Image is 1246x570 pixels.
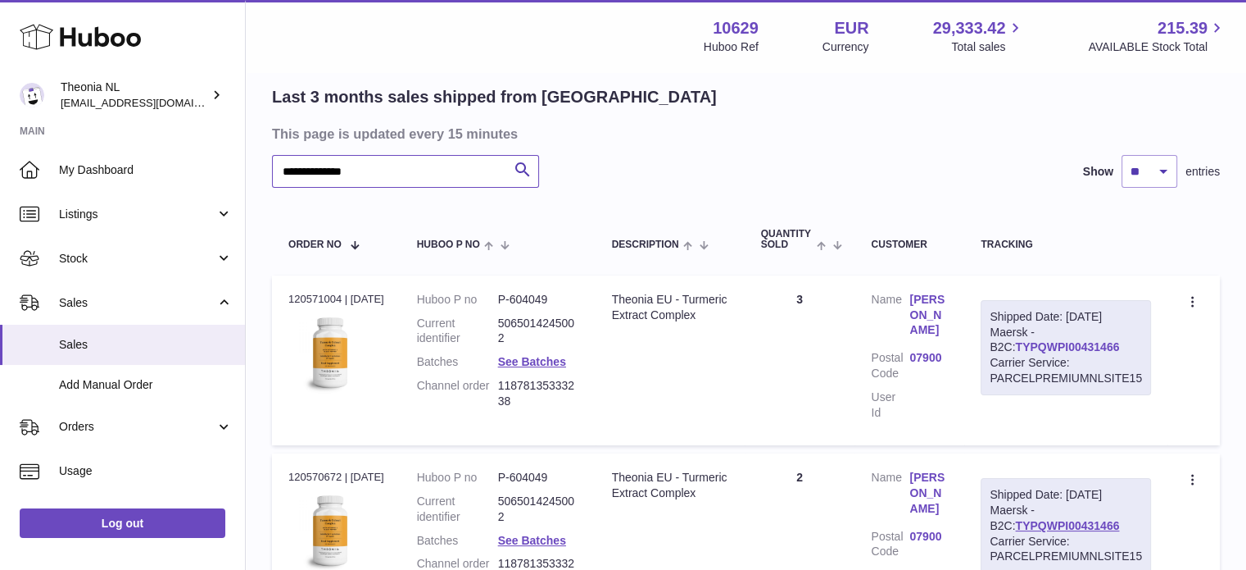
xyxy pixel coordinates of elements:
[761,229,813,250] span: Quantity Sold
[1083,164,1113,180] label: Show
[498,470,579,486] dd: P-604049
[871,350,909,381] dt: Postal Code
[59,463,233,479] span: Usage
[932,17,1005,39] span: 29,333.42
[871,292,909,343] dt: Name
[61,80,208,111] div: Theonia NL
[59,295,215,311] span: Sales
[871,529,909,560] dt: Postal Code
[498,534,566,547] a: See Batches
[498,316,579,347] dd: 5065014245002
[417,316,498,347] dt: Current identifier
[990,534,1142,565] div: Carrier Service: PARCELPREMIUMNLSITE15
[288,312,370,394] img: 106291725893031.jpg
[417,533,498,549] dt: Batches
[59,251,215,267] span: Stock
[612,470,728,501] div: Theonia EU - Turmeric Extract Complex
[909,292,948,339] a: [PERSON_NAME]
[272,125,1216,143] h3: This page is updated every 15 minutes
[834,17,868,39] strong: EUR
[932,17,1024,55] a: 29,333.42 Total sales
[417,494,498,525] dt: Current identifier
[871,239,948,250] div: Customer
[288,470,384,485] div: 120570672 | [DATE]
[61,96,241,109] span: [EMAIL_ADDRESS][DOMAIN_NAME]
[990,355,1142,386] div: Carrier Service: PARCELPREMIUMNLSITE15
[417,378,498,409] dt: Channel order
[498,494,579,525] dd: 5065014245002
[59,377,233,393] span: Add Manual Order
[288,239,342,250] span: Order No
[1015,340,1119,353] a: TYPQWPI00431466
[59,207,215,222] span: Listings
[417,292,498,308] dt: Huboo P no
[745,276,855,445] td: 3
[990,487,1142,503] div: Shipped Date: [DATE]
[288,292,384,307] div: 120571004 | [DATE]
[909,350,948,366] a: 07900
[1185,164,1220,180] span: entries
[990,309,1142,325] div: Shipped Date: [DATE]
[704,39,759,55] div: Huboo Ref
[417,354,498,370] dt: Batches
[20,83,44,107] img: info@wholesomegoods.eu
[612,292,728,323] div: Theonia EU - Turmeric Extract Complex
[713,17,759,39] strong: 10629
[981,239,1151,250] div: Tracking
[612,239,679,250] span: Description
[498,355,566,368] a: See Batches
[909,529,948,545] a: 07900
[1015,519,1119,532] a: TYPQWPI00431466
[417,470,498,486] dt: Huboo P no
[59,419,215,435] span: Orders
[981,300,1151,395] div: Maersk - B2C:
[1088,39,1226,55] span: AVAILABLE Stock Total
[59,337,233,353] span: Sales
[498,378,579,409] dd: 11878135333238
[951,39,1024,55] span: Total sales
[1158,17,1207,39] span: 215.39
[272,86,717,108] h2: Last 3 months sales shipped from [GEOGRAPHIC_DATA]
[871,390,909,421] dt: User Id
[822,39,869,55] div: Currency
[871,470,909,521] dt: Name
[417,239,480,250] span: Huboo P no
[20,508,225,538] a: Log out
[59,162,233,178] span: My Dashboard
[1088,17,1226,55] a: 215.39 AVAILABLE Stock Total
[909,470,948,517] a: [PERSON_NAME]
[498,292,579,308] dd: P-604049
